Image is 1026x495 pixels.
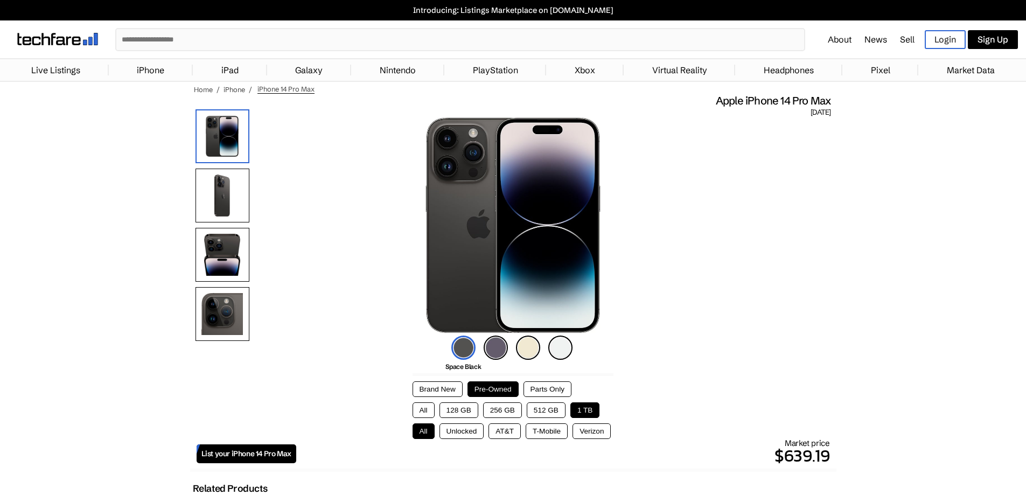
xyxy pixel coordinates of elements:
a: Virtual Reality [647,59,713,81]
img: iPhone 14 Pro Max [425,117,601,333]
a: iPhone [224,85,245,94]
img: Both [196,228,249,282]
a: Live Listings [26,59,86,81]
div: Market price [296,438,830,469]
a: PlayStation [467,59,524,81]
a: Sign Up [968,30,1018,49]
button: 1 TB [570,402,599,418]
button: AT&T [488,423,521,439]
a: Nintendo [374,59,421,81]
a: Pixel [866,59,896,81]
span: Space Black [445,362,481,371]
a: Galaxy [290,59,328,81]
a: List your iPhone 14 Pro Max [197,444,296,463]
button: 512 GB [527,402,566,418]
img: deep-purple-icon [484,336,508,360]
a: News [864,34,887,45]
button: Unlocked [439,423,484,439]
a: Introducing: Listings Marketplace on [DOMAIN_NAME] [5,5,1021,15]
button: T-Mobile [526,423,568,439]
img: space-black-icon [451,336,476,360]
img: silver-icon [548,336,573,360]
button: Brand New [413,381,463,397]
button: 128 GB [439,402,478,418]
span: List your iPhone 14 Pro Max [201,449,291,458]
p: $639.19 [296,443,830,469]
a: Home [194,85,213,94]
button: 256 GB [483,402,522,418]
button: All [413,423,435,439]
span: / [217,85,220,94]
span: iPhone 14 Pro Max [257,85,315,94]
a: Headphones [758,59,819,81]
a: Sell [900,34,915,45]
button: Verizon [573,423,611,439]
span: / [249,85,252,94]
a: iPad [216,59,244,81]
img: techfare logo [17,33,98,45]
h2: Related Products [193,483,268,494]
a: iPhone [131,59,170,81]
a: Login [925,30,966,49]
span: Apple iPhone 14 Pro Max [716,94,831,108]
img: iPhone 14 Pro Max [196,109,249,163]
a: About [828,34,851,45]
img: Camera [196,287,249,341]
a: Xbox [569,59,601,81]
a: Market Data [941,59,1000,81]
button: Pre-Owned [467,381,519,397]
img: gold-icon [516,336,540,360]
span: [DATE] [811,108,830,117]
img: Rear [196,169,249,222]
button: All [413,402,435,418]
button: Parts Only [524,381,571,397]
